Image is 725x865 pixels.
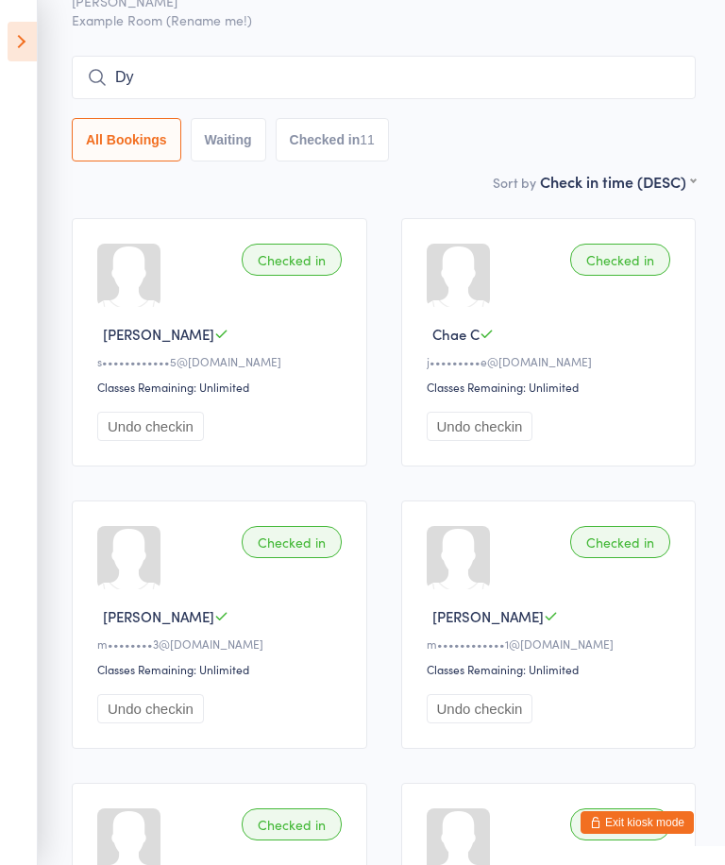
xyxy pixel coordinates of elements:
button: All Bookings [72,118,181,161]
div: s••••••••••••5@[DOMAIN_NAME] [97,353,347,369]
div: 11 [360,132,375,147]
button: Undo checkin [427,694,533,723]
span: [PERSON_NAME] [103,324,214,344]
div: m••••••••3@[DOMAIN_NAME] [97,636,347,652]
input: Search [72,56,696,99]
div: j•••••••••e@[DOMAIN_NAME] [427,353,677,369]
button: Undo checkin [97,412,204,441]
button: Undo checkin [97,694,204,723]
span: Example Room (Rename me!) [72,10,696,29]
button: Waiting [191,118,266,161]
span: Chae C [432,324,480,344]
div: Checked in [242,244,342,276]
div: Classes Remaining: Unlimited [427,661,677,677]
div: Classes Remaining: Unlimited [97,661,347,677]
div: m••••••••••••1@[DOMAIN_NAME] [427,636,677,652]
span: [PERSON_NAME] [432,606,544,626]
div: Checked in [242,808,342,840]
div: Checked in [570,808,670,840]
div: Classes Remaining: Unlimited [97,379,347,395]
div: Checked in [570,526,670,558]
label: Sort by [493,173,536,192]
div: Checked in [242,526,342,558]
button: Undo checkin [427,412,533,441]
button: Checked in11 [276,118,389,161]
button: Exit kiosk mode [581,811,694,834]
div: Check in time (DESC) [540,171,696,192]
div: Checked in [570,244,670,276]
span: [PERSON_NAME] [103,606,214,626]
div: Classes Remaining: Unlimited [427,379,677,395]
